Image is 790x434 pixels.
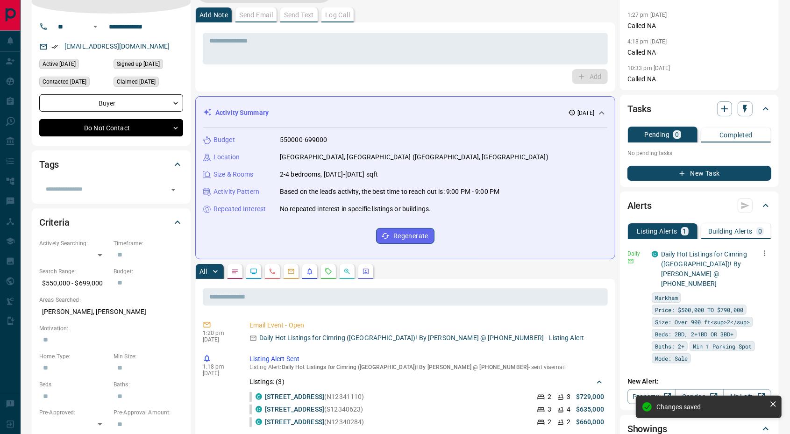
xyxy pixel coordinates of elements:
[203,330,235,336] p: 1:20 pm
[231,268,239,275] svg: Notes
[280,170,378,179] p: 2-4 bedrooms, [DATE]-[DATE] sqft
[114,239,183,248] p: Timeframe:
[627,12,667,18] p: 1:27 pm [DATE]
[637,228,677,235] p: Listing Alerts
[287,268,295,275] svg: Emails
[343,268,351,275] svg: Opportunities
[256,419,262,425] div: condos.ca
[199,12,228,18] p: Add Note
[655,317,750,327] span: Size: Over 900 ft<sup>2</sup>
[249,373,604,391] div: Listings: (3)
[214,204,266,214] p: Repeated Interest
[114,267,183,276] p: Budget:
[627,249,646,258] p: Daily
[39,157,59,172] h2: Tags
[325,268,332,275] svg: Requests
[627,389,676,404] a: Property
[249,364,604,370] p: Listing Alert : - sent via email
[282,364,529,370] span: Daily Hot Listings for Cimring ([GEOGRAPHIC_DATA])! By [PERSON_NAME] @ [PHONE_NUMBER]
[114,59,183,72] div: Tue Jul 07 2020
[265,405,363,414] p: (S12340623)
[214,152,240,162] p: Location
[627,377,771,386] p: New Alert:
[214,187,259,197] p: Activity Pattern
[627,101,651,116] h2: Tasks
[627,146,771,160] p: No pending tasks
[90,21,101,32] button: Open
[708,228,753,235] p: Building Alerts
[627,198,652,213] h2: Alerts
[259,333,584,343] p: Daily Hot Listings for Cimring ([GEOGRAPHIC_DATA])! By [PERSON_NAME] @ [PHONE_NUMBER] - Listing A...
[39,352,109,361] p: Home Type:
[655,342,684,351] span: Baths: 2+
[269,268,276,275] svg: Calls
[576,405,604,414] p: $635,000
[214,170,254,179] p: Size & Rooms
[567,417,570,427] p: 2
[114,380,183,389] p: Baths:
[199,268,207,275] p: All
[675,131,679,138] p: 0
[39,380,109,389] p: Beds:
[280,204,431,214] p: No repeated interest in specific listings or buildings.
[576,392,604,402] p: $729,000
[627,98,771,120] div: Tasks
[627,258,634,264] svg: Email
[280,187,499,197] p: Based on the lead's activity, the best time to reach out is: 9:00 PM - 9:00 PM
[39,94,183,112] div: Buyer
[306,268,313,275] svg: Listing Alerts
[265,393,324,400] a: [STREET_ADDRESS]
[719,132,753,138] p: Completed
[64,43,170,50] a: [EMAIL_ADDRESS][DOMAIN_NAME]
[39,276,109,291] p: $550,000 - $699,000
[215,108,269,118] p: Activity Summary
[39,239,109,248] p: Actively Searching:
[548,405,552,414] p: 3
[39,324,183,333] p: Motivation:
[661,250,747,287] a: Daily Hot Listings for Cimring ([GEOGRAPHIC_DATA])! By [PERSON_NAME] @ [PHONE_NUMBER]
[167,183,180,196] button: Open
[214,135,235,145] p: Budget
[39,408,109,417] p: Pre-Approved:
[280,135,327,145] p: 550000-699000
[39,215,70,230] h2: Criteria
[548,392,552,402] p: 2
[265,418,324,426] a: [STREET_ADDRESS]
[627,38,667,45] p: 4:18 pm [DATE]
[250,268,257,275] svg: Lead Browsing Activity
[39,304,183,320] p: [PERSON_NAME], [PERSON_NAME]
[51,43,58,50] svg: Email Verified
[114,352,183,361] p: Min Size:
[627,194,771,217] div: Alerts
[256,393,262,400] div: condos.ca
[249,354,604,364] p: Listing Alert Sent
[117,77,156,86] span: Claimed [DATE]
[376,228,434,244] button: Regenerate
[39,77,109,90] div: Tue Aug 12 2025
[576,417,604,427] p: $660,000
[249,377,285,387] p: Listings: ( 3 )
[627,74,771,84] p: Called NA
[627,48,771,57] p: Called NA
[39,153,183,176] div: Tags
[627,21,771,31] p: Called NA
[203,104,607,121] div: Activity Summary[DATE]
[39,267,109,276] p: Search Range:
[256,406,262,413] div: condos.ca
[39,211,183,234] div: Criteria
[39,119,183,136] div: Do Not Contact
[758,228,762,235] p: 0
[693,342,752,351] span: Min 1 Parking Spot
[655,329,733,339] span: Beds: 2BD, 2+1BD OR 3BD+
[43,77,86,86] span: Contacted [DATE]
[43,59,76,69] span: Active [DATE]
[203,370,235,377] p: [DATE]
[117,59,160,69] span: Signed up [DATE]
[567,405,570,414] p: 4
[652,251,658,257] div: condos.ca
[265,406,324,413] a: [STREET_ADDRESS]
[723,389,771,404] a: Mr.Loft
[656,403,766,411] div: Changes saved
[114,77,183,90] div: Thu Jul 17 2025
[675,389,723,404] a: Condos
